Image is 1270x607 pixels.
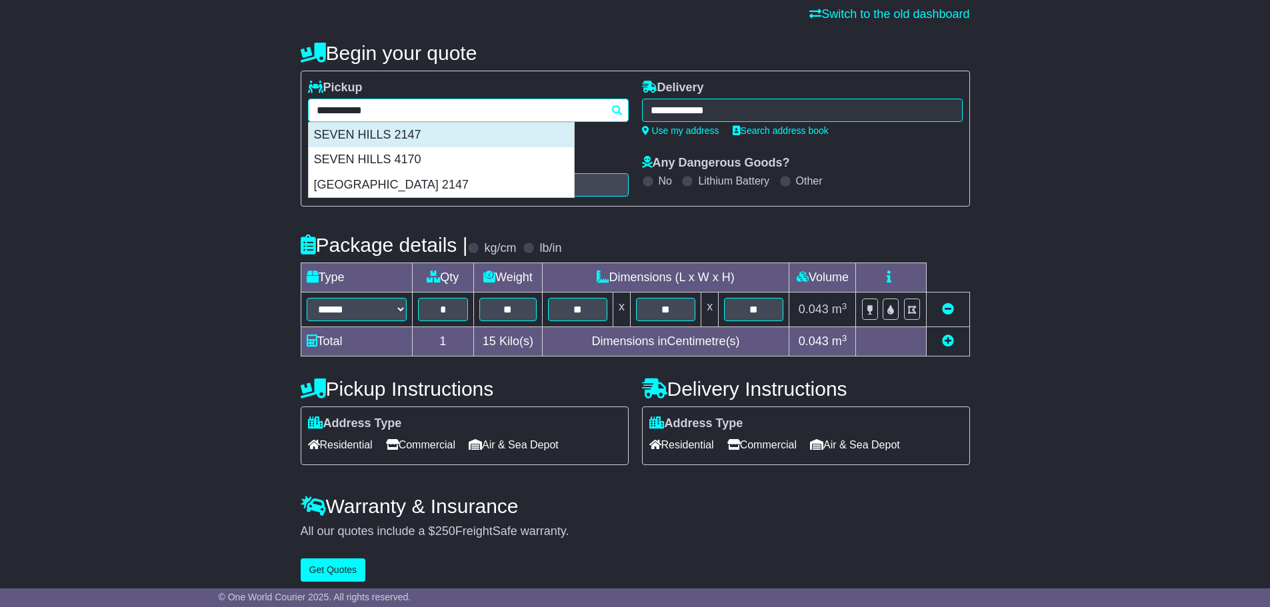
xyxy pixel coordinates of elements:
td: x [701,293,719,327]
label: Any Dangerous Goods? [642,156,790,171]
h4: Delivery Instructions [642,378,970,400]
a: Remove this item [942,303,954,316]
sup: 3 [842,301,847,311]
span: m [832,334,847,348]
label: kg/cm [484,241,516,256]
label: Address Type [649,416,743,431]
label: Lithium Battery [698,175,769,187]
div: SEVEN HILLS 4170 [309,147,574,173]
label: Address Type [308,416,402,431]
a: Use my address [642,125,719,136]
span: m [832,303,847,316]
span: Residential [649,434,714,455]
button: Get Quotes [301,558,366,582]
span: 0.043 [799,303,829,316]
td: Kilo(s) [474,327,543,356]
span: Commercial [727,434,797,455]
h4: Pickup Instructions [301,378,629,400]
typeahead: Please provide city [308,99,629,122]
div: SEVEN HILLS 2147 [309,123,574,148]
h4: Begin your quote [301,42,970,64]
span: Commercial [386,434,455,455]
div: [GEOGRAPHIC_DATA] 2147 [309,173,574,198]
span: Air & Sea Depot [469,434,559,455]
td: Total [301,327,412,356]
td: 1 [412,327,474,356]
a: Search address book [733,125,829,136]
td: Type [301,263,412,293]
span: 0.043 [799,334,829,348]
span: Air & Sea Depot [810,434,900,455]
td: Volume [789,263,856,293]
label: Delivery [642,81,704,95]
label: lb/in [539,241,561,256]
label: Pickup [308,81,363,95]
a: Add new item [942,334,954,348]
td: Qty [412,263,474,293]
td: Weight [474,263,543,293]
sup: 3 [842,333,847,343]
td: Dimensions in Centimetre(s) [542,327,789,356]
td: x [613,293,630,327]
h4: Warranty & Insurance [301,495,970,517]
span: 15 [483,334,496,348]
label: Other [796,175,823,187]
span: © One World Courier 2025. All rights reserved. [219,592,411,602]
h4: Package details | [301,234,468,256]
div: All our quotes include a $ FreightSafe warranty. [301,524,970,539]
a: Switch to the old dashboard [809,7,969,21]
td: Dimensions (L x W x H) [542,263,789,293]
span: Residential [308,434,373,455]
label: No [659,175,672,187]
span: 250 [435,524,455,538]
